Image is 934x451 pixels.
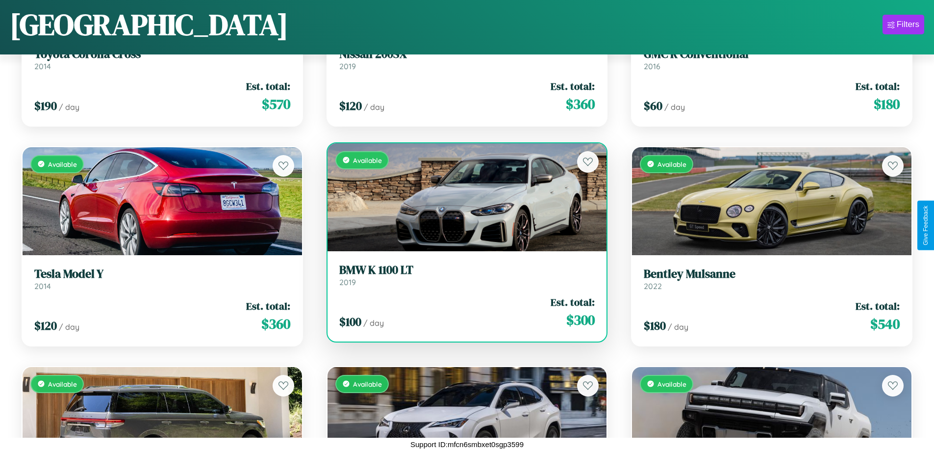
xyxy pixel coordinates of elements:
span: 2014 [34,281,51,291]
span: / day [668,322,688,332]
p: Support ID: mfcn6smbxet0sgp3599 [410,438,524,451]
a: Tesla Model Y2014 [34,267,290,291]
span: $ 360 [261,314,290,334]
span: Est. total: [246,79,290,93]
span: Est. total: [856,79,900,93]
div: Give Feedback [922,206,929,245]
span: $ 180 [644,318,666,334]
span: Est. total: [551,295,595,309]
span: / day [664,102,685,112]
h3: Nissan 200SX [339,47,595,61]
span: $ 190 [34,98,57,114]
span: $ 300 [566,310,595,330]
span: Available [657,380,686,388]
span: Available [353,380,382,388]
span: / day [59,102,79,112]
span: Est. total: [856,299,900,313]
span: 2016 [644,61,660,71]
button: Filters [883,15,924,34]
span: / day [364,102,384,112]
h3: GMC R Conventional [644,47,900,61]
h3: Toyota Corolla Cross [34,47,290,61]
h1: [GEOGRAPHIC_DATA] [10,4,288,45]
a: Nissan 200SX2019 [339,47,595,71]
a: Bentley Mulsanne2022 [644,267,900,291]
span: 2019 [339,277,356,287]
span: $ 540 [870,314,900,334]
span: Available [657,160,686,168]
span: Available [48,380,77,388]
span: Available [353,156,382,164]
h3: BMW K 1100 LT [339,263,595,277]
span: 2022 [644,281,662,291]
span: $ 360 [566,94,595,114]
span: Available [48,160,77,168]
a: BMW K 1100 LT2019 [339,263,595,287]
span: 2014 [34,61,51,71]
span: $ 120 [34,318,57,334]
span: / day [59,322,79,332]
span: $ 120 [339,98,362,114]
h3: Tesla Model Y [34,267,290,281]
span: $ 570 [262,94,290,114]
span: $ 100 [339,314,361,330]
span: $ 60 [644,98,662,114]
span: / day [363,318,384,328]
a: Toyota Corolla Cross2014 [34,47,290,71]
span: Est. total: [551,79,595,93]
span: 2019 [339,61,356,71]
a: GMC R Conventional2016 [644,47,900,71]
span: Est. total: [246,299,290,313]
h3: Bentley Mulsanne [644,267,900,281]
div: Filters [897,20,919,29]
span: $ 180 [874,94,900,114]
